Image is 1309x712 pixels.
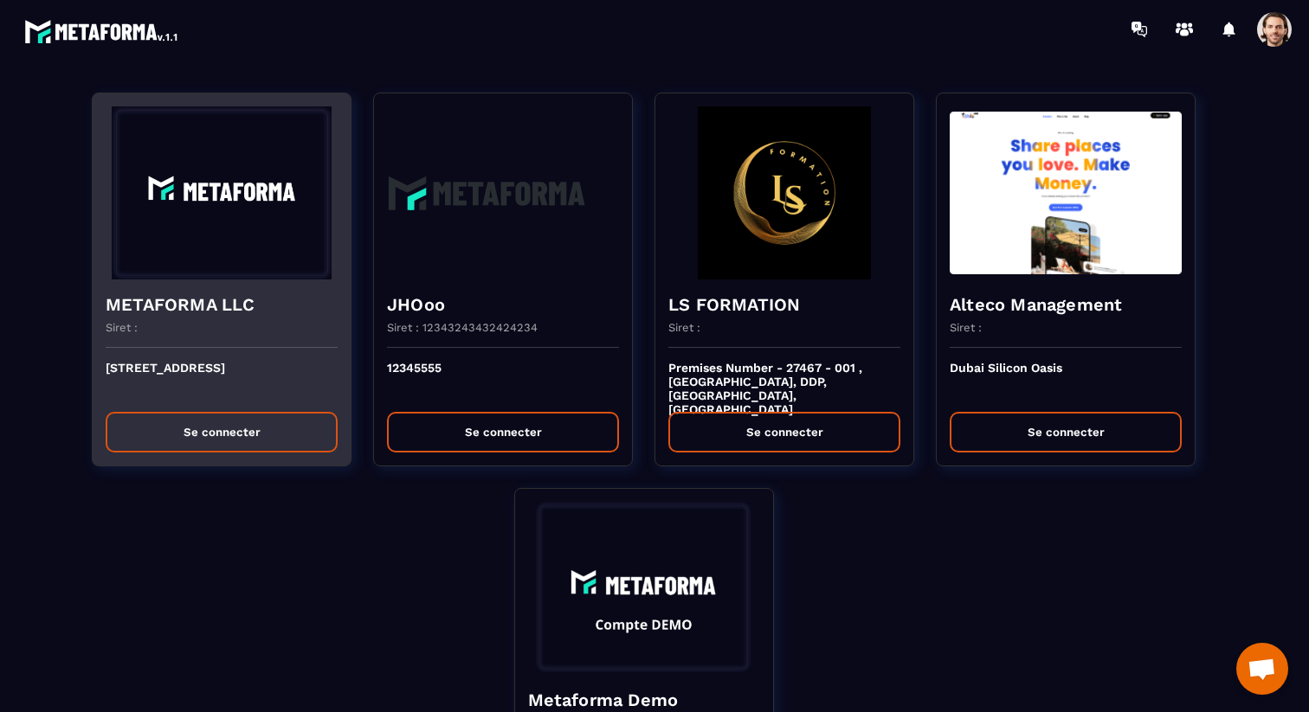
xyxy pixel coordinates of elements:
[528,688,760,712] h4: Metaforma Demo
[668,361,900,399] p: Premises Number - 27467 - 001 , [GEOGRAPHIC_DATA], DDP, [GEOGRAPHIC_DATA], [GEOGRAPHIC_DATA]
[106,361,338,399] p: [STREET_ADDRESS]
[528,502,760,675] img: funnel-background
[950,292,1182,317] h4: Alteco Management
[668,321,700,334] p: Siret :
[668,106,900,279] img: funnel-background
[387,321,538,334] p: Siret : 12343243432424234
[106,106,338,279] img: funnel-background
[24,16,180,47] img: logo
[106,321,138,334] p: Siret :
[668,292,900,317] h4: LS FORMATION
[950,321,982,334] p: Siret :
[387,106,619,279] img: funnel-background
[1236,643,1288,695] div: Ouvrir le chat
[106,292,338,317] h4: METAFORMA LLC
[387,361,619,399] p: 12345555
[387,412,619,452] button: Se connecter
[950,106,1182,279] img: funnel-background
[106,412,338,452] button: Se connecter
[950,361,1182,399] p: Dubai Silicon Oasis
[668,412,900,452] button: Se connecter
[950,412,1182,452] button: Se connecter
[387,292,619,317] h4: JHOoo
